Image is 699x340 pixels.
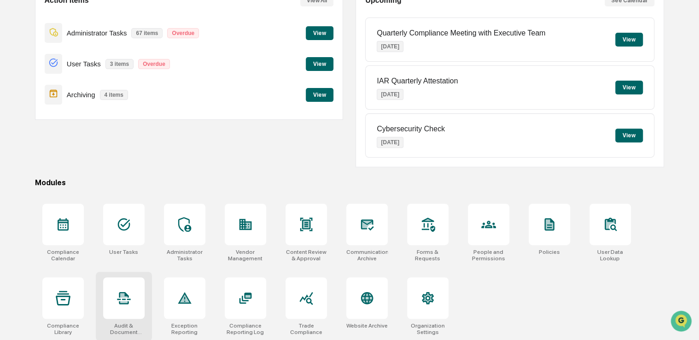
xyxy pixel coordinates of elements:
[67,29,127,37] p: Administrator Tasks
[164,249,205,262] div: Administrator Tasks
[63,159,118,176] a: 🗄️Attestations
[76,125,80,132] span: •
[9,70,26,87] img: 1746055101610-c473b297-6a78-478c-a979-82029cc54cd1
[41,79,127,87] div: We're available if you need us!
[589,249,631,262] div: User Data Lookup
[9,164,17,171] div: 🖐️
[407,249,449,262] div: Forms & Requests
[6,159,63,176] a: 🖐️Preclearance
[9,182,17,189] div: 🔎
[285,322,327,335] div: Trade Compliance
[42,249,84,262] div: Compliance Calendar
[67,60,101,68] p: User Tasks
[377,137,403,148] p: [DATE]
[65,203,111,210] a: Powered byPylon
[105,59,134,69] p: 3 items
[306,90,333,99] a: View
[615,33,643,47] button: View
[670,310,694,334] iframe: Open customer support
[377,77,458,85] p: IAR Quarterly Attestation
[9,116,24,131] img: Sigrid Alegria
[377,125,445,133] p: Cybersecurity Check
[468,249,509,262] div: People and Permissions
[377,29,545,37] p: Quarterly Compliance Meeting with Executive Team
[225,249,266,262] div: Vendor Management
[615,81,643,94] button: View
[377,41,403,52] p: [DATE]
[306,57,333,71] button: View
[138,59,170,69] p: Overdue
[35,178,664,187] div: Modules
[82,125,100,132] span: [DATE]
[346,249,388,262] div: Communications Archive
[103,322,145,335] div: Audit & Document Logs
[18,181,58,190] span: Data Lookup
[164,322,205,335] div: Exception Reporting
[67,164,74,171] div: 🗄️
[143,100,168,111] button: See all
[9,19,168,34] p: How can we help?
[539,249,560,255] div: Policies
[167,28,199,38] p: Overdue
[346,322,388,329] div: Website Archive
[29,125,75,132] span: [PERSON_NAME]
[285,249,327,262] div: Content Review & Approval
[67,91,95,99] p: Archiving
[100,90,128,100] p: 4 items
[615,129,643,142] button: View
[407,322,449,335] div: Organization Settings
[92,203,111,210] span: Pylon
[41,70,151,79] div: Start new chat
[377,89,403,100] p: [DATE]
[9,102,62,109] div: Past conversations
[6,177,62,193] a: 🔎Data Lookup
[131,28,163,38] p: 67 items
[306,88,333,102] button: View
[42,322,84,335] div: Compliance Library
[157,73,168,84] button: Start new chat
[109,249,138,255] div: User Tasks
[306,26,333,40] button: View
[306,59,333,68] a: View
[19,70,36,87] img: 8933085812038_c878075ebb4cc5468115_72.jpg
[18,163,59,172] span: Preclearance
[225,322,266,335] div: Compliance Reporting Log
[306,28,333,37] a: View
[76,163,114,172] span: Attestations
